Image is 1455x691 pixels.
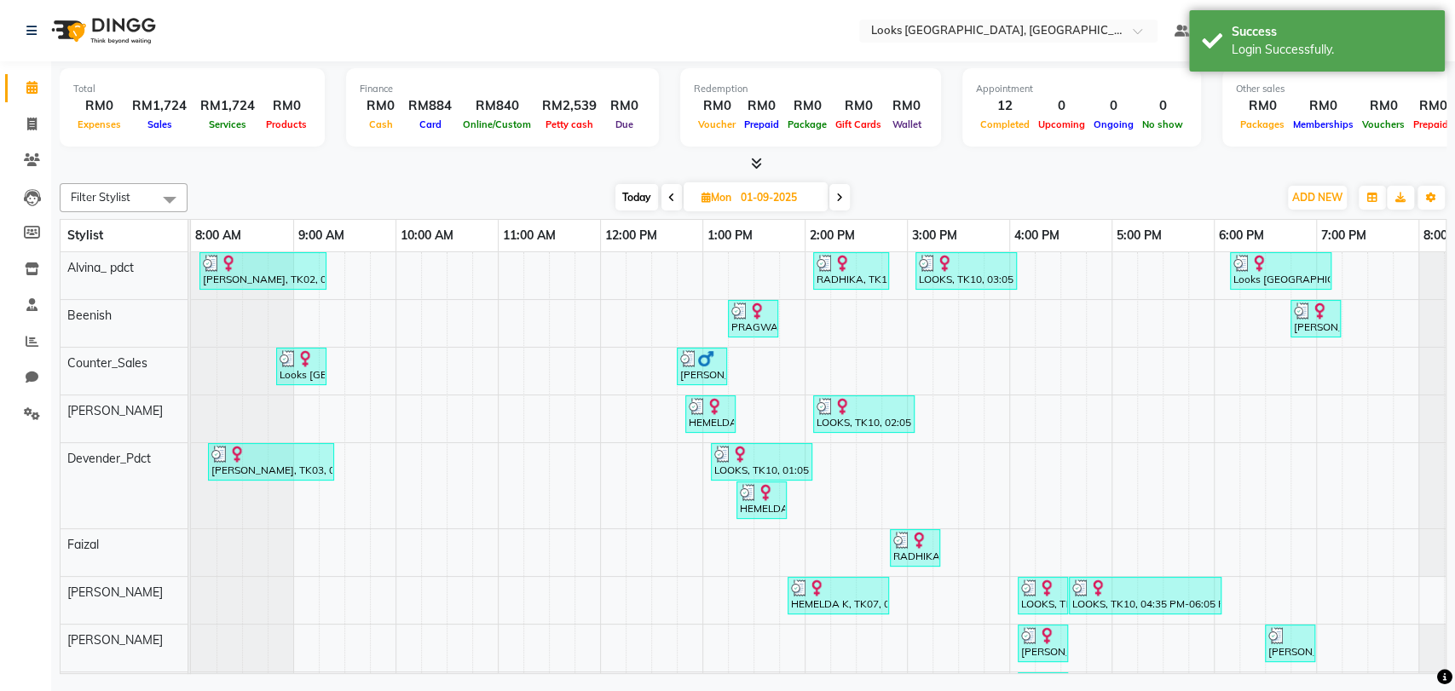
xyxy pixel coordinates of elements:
a: 9:00 AM [294,223,349,248]
div: RM0 [740,96,783,116]
span: Prepaid [740,118,783,130]
div: Success [1232,23,1432,41]
div: LOOKS, TK13, 04:05 PM-04:35 PM, Eyebrows (RM10) [1019,579,1066,612]
span: [PERSON_NAME] [67,403,163,418]
a: 2:00 PM [805,223,859,248]
div: [PERSON_NAME], TK18, 06:45 PM-07:15 PM, Stylist Cut(F) (RM130) [1292,302,1339,335]
div: Looks [GEOGRAPHIC_DATA] Walkin Client, TK17, 06:10 PM-07:10 PM, Gel [MEDICAL_DATA] (RM150),Gel Po... [1232,255,1330,287]
div: Total [73,82,311,96]
span: Devender_Pdct [67,451,151,466]
span: Alvina_ pdct [67,260,134,275]
span: Faizal [67,537,99,552]
span: [PERSON_NAME] [67,584,163,600]
div: 0 [1034,96,1089,116]
span: Vouchers [1358,118,1409,130]
div: RM0 [1289,96,1358,116]
div: RM0 [886,96,927,116]
div: 0 [1138,96,1187,116]
div: RM0 [1358,96,1409,116]
a: 7:00 PM [1317,223,1371,248]
span: Petty cash [541,118,598,130]
a: 10:00 AM [396,223,458,248]
button: ADD NEW [1288,186,1347,210]
a: 3:00 PM [908,223,961,248]
a: 5:00 PM [1112,223,1166,248]
div: Looks [GEOGRAPHIC_DATA] Walkin Client, TK01, 08:50 AM-09:20 AM, Shampoo Wash L'oreal(M) (RM15) [278,350,325,383]
span: Voucher [694,118,740,130]
div: RADHIKA, TK11, 02:05 PM-02:50 PM, Gel Polish Application (RM1650) [815,255,887,287]
div: [PERSON_NAME], TK02, 08:05 AM-09:20 AM, Gel [MEDICAL_DATA] (RM150),Gel Polish Application (RM1650) [201,255,325,287]
a: 4:00 PM [1010,223,1064,248]
span: Gift Cards [831,118,886,130]
div: LOOKS, TK10, 04:35 PM-06:05 PM, Eyebrows (RM10),Eyebrows (RM10),Eyebrows & Upperlips (RM20) [1071,579,1220,612]
span: ADD NEW [1292,191,1342,204]
span: Due [611,118,638,130]
div: [PERSON_NAME], TK06, 12:45 PM-01:15 PM, Stylist Cut(M) (RM100) [678,350,725,383]
div: HEMELDA K, TK07, 12:50 PM-01:20 PM, Classic Pedicure(F) (RM70) [687,398,734,430]
div: RM0 [783,96,831,116]
div: LOOKS, TK10, 02:05 PM-03:05 PM, Pedi Labs Pedicure(F) (RM150) [815,398,913,430]
span: Today [615,184,658,210]
input: 2025-09-01 [736,185,821,210]
span: Wallet [888,118,926,130]
a: 6:00 PM [1215,223,1268,248]
span: Stylist [67,227,103,243]
div: Login Successfully. [1232,41,1432,59]
div: Redemption [694,82,927,96]
span: Mon [697,191,736,204]
div: LOOKS, TK10, 03:05 PM-04:05 PM, Pedi Labs Pedicure(F) (RM150) [917,255,1015,287]
div: 12 [976,96,1034,116]
div: RM0 [262,96,311,116]
span: Card [415,118,446,130]
div: RM0 [73,96,125,116]
span: Cash [365,118,397,130]
a: 1:00 PM [703,223,757,248]
div: RADHIKA, TK11, 02:50 PM-03:20 PM, Stylist Cut(F) (RM130) [892,532,938,564]
span: Packages [1236,118,1289,130]
span: Ongoing [1089,118,1138,130]
div: Finance [360,82,645,96]
img: logo [43,7,160,55]
a: 8:00 AM [191,223,245,248]
span: Expenses [73,118,125,130]
div: PRAGWALA K, TK08, 01:15 PM-01:45 PM, Stylist Cut(F) (RM130) [730,302,777,335]
a: 11:00 AM [499,223,560,248]
div: RM884 [401,96,459,116]
span: Package [783,118,831,130]
div: HEMELDA K, TK07, 01:20 PM-01:50 PM, Classic Pedicure(F) (RM70) [738,484,785,516]
span: Memberships [1289,118,1358,130]
div: RM1,724 [193,96,262,116]
div: RM1,724 [125,96,193,116]
div: Appointment [976,82,1187,96]
div: HEMELDA K, TK07, 01:50 PM-02:50 PM, Eyebrows (RM10),Eyebrows (RM10) [789,579,887,612]
div: LOOKS, TK10, 01:05 PM-02:05 PM, Pedi Labs Pedicure(F) (RM150) [713,446,811,478]
div: RM2,539 [535,96,603,116]
div: RM0 [603,96,645,116]
div: RM840 [459,96,535,116]
div: 0 [1089,96,1138,116]
span: No show [1138,118,1187,130]
div: [PERSON_NAME], TK16, 06:30 PM-07:00 PM, Stylist Cut(M) (RM100) [1267,627,1314,659]
div: [PERSON_NAME] k, TK14, 04:05 PM-04:35 PM, [PERSON_NAME] Trimming (RM60) [1019,627,1066,659]
span: Completed [976,118,1034,130]
span: Products [262,118,311,130]
div: [PERSON_NAME], TK03, 08:10 AM-09:25 AM, Gel [MEDICAL_DATA] (RM150),Gel Polish Application (RM1650) [210,446,332,478]
span: [PERSON_NAME] [67,632,163,648]
div: RM0 [360,96,401,116]
span: Services [205,118,251,130]
span: Upcoming [1034,118,1089,130]
div: RM0 [831,96,886,116]
div: RM0 [1236,96,1289,116]
span: Sales [143,118,176,130]
div: RM0 [694,96,740,116]
span: Beenish [67,308,112,323]
span: Counter_Sales [67,355,147,371]
a: 12:00 PM [601,223,661,248]
span: Online/Custom [459,118,535,130]
span: Filter Stylist [71,190,130,204]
